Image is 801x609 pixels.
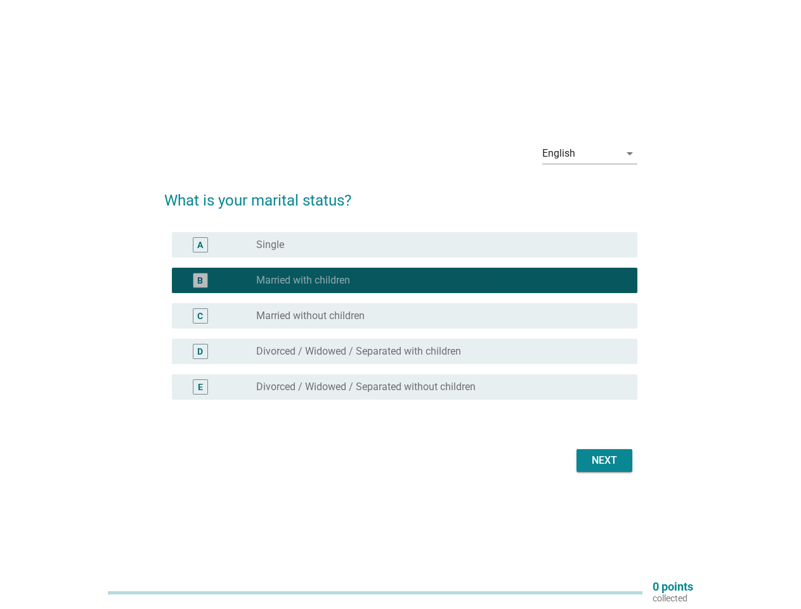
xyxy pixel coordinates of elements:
div: C [197,310,203,323]
label: Divorced / Widowed / Separated without children [256,381,476,393]
label: Married with children [256,274,350,287]
p: 0 points [653,581,693,593]
div: Next [587,453,622,468]
label: Single [256,239,284,251]
label: Married without children [256,310,365,322]
label: Divorced / Widowed / Separated with children [256,345,461,358]
h2: What is your marital status? [164,176,637,212]
p: collected [653,593,693,604]
i: arrow_drop_down [622,146,637,161]
div: English [542,148,575,159]
div: A [197,239,203,252]
div: D [197,345,203,358]
button: Next [576,449,632,472]
div: B [197,274,203,287]
div: E [198,381,203,394]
